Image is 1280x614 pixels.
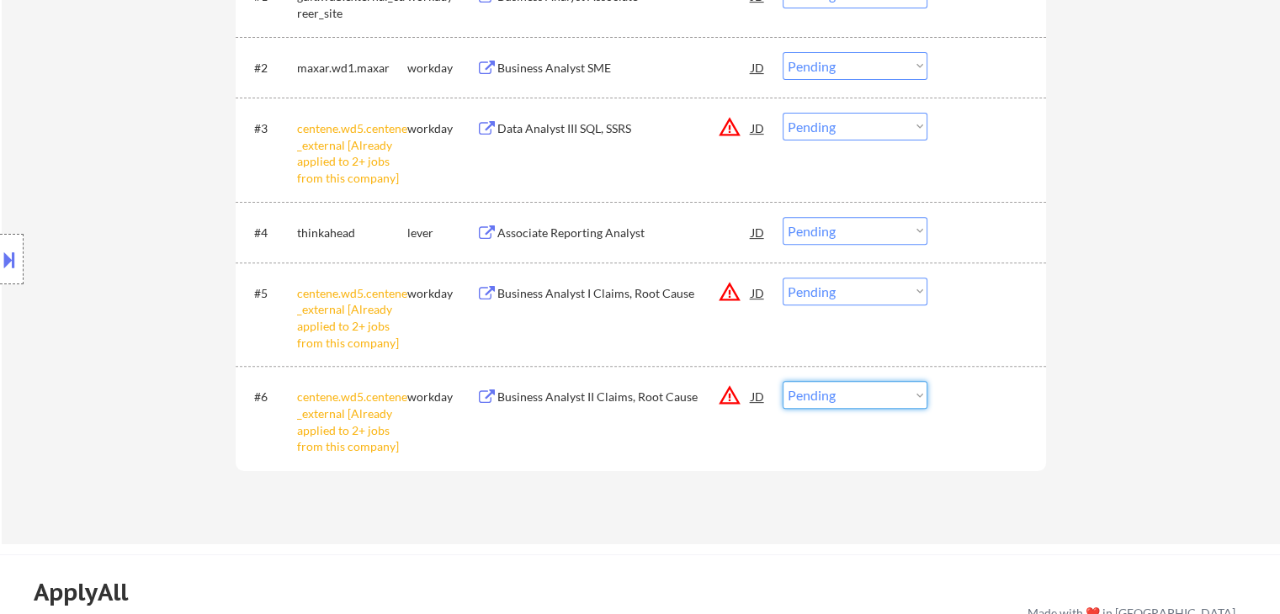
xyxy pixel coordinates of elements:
div: Business Analyst I Claims, Root Cause [497,285,752,302]
div: centene.wd5.centene_external [Already applied to 2+ jobs from this company] [297,285,407,351]
div: centene.wd5.centene_external [Already applied to 2+ jobs from this company] [297,120,407,186]
div: Data Analyst III SQL, SSRS [497,120,752,137]
div: workday [407,285,476,302]
button: warning_amber [718,115,741,139]
button: warning_amber [718,384,741,407]
div: lever [407,225,476,241]
div: Business Analyst II Claims, Root Cause [497,389,752,405]
div: centene.wd5.centene_external [Already applied to 2+ jobs from this company] [297,389,407,454]
div: workday [407,120,476,137]
div: Associate Reporting Analyst [497,225,752,241]
div: JD [750,52,767,82]
div: thinkahead [297,225,407,241]
button: warning_amber [718,280,741,304]
div: #2 [254,60,284,77]
div: maxar.wd1.maxar [297,60,407,77]
div: JD [750,217,767,247]
div: JD [750,278,767,308]
div: workday [407,389,476,405]
div: ApplyAll [34,578,147,606]
div: workday [407,60,476,77]
div: JD [750,381,767,411]
div: JD [750,113,767,143]
div: Business Analyst SME [497,60,752,77]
